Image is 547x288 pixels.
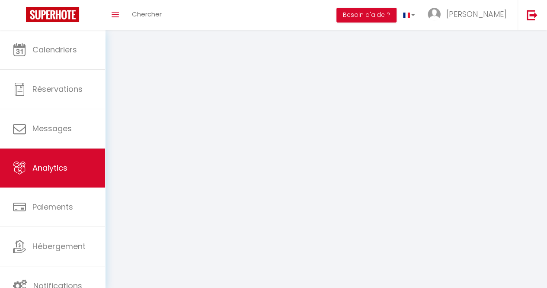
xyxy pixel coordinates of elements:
button: Besoin d'aide ? [336,8,397,23]
span: Réservations [32,84,83,94]
span: Analytics [32,162,67,173]
span: Chercher [132,10,162,19]
span: Paiements [32,201,73,212]
span: Messages [32,123,72,134]
span: Hébergement [32,241,86,252]
img: ... [428,8,441,21]
img: logout [527,10,537,20]
span: [PERSON_NAME] [446,9,507,19]
span: Calendriers [32,44,77,55]
img: Super Booking [26,7,79,22]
